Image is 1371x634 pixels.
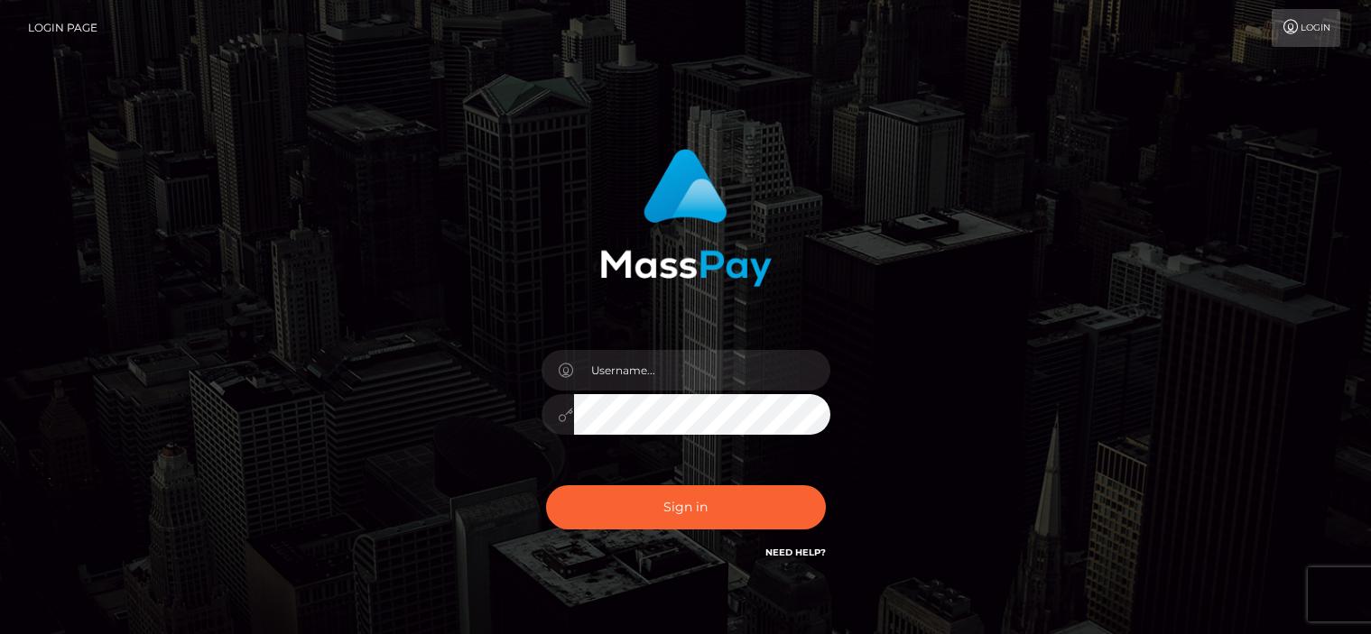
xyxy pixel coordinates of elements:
[574,350,830,391] input: Username...
[1272,9,1340,47] a: Login
[28,9,97,47] a: Login Page
[600,149,772,287] img: MassPay Login
[765,547,826,558] a: Need Help?
[546,485,826,529] button: Sign in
